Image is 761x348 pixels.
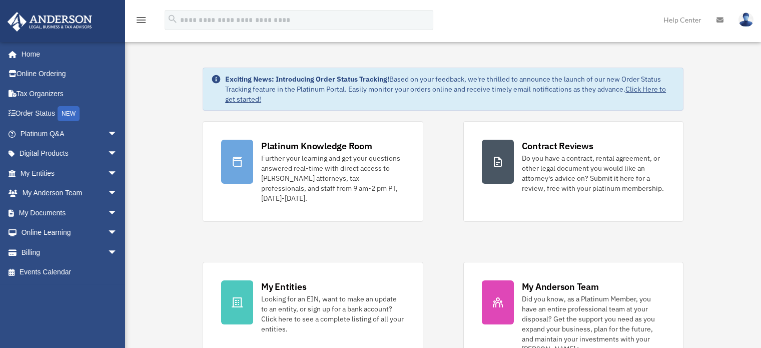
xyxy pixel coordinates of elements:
a: Contract Reviews Do you have a contract, rental agreement, or other legal document you would like... [463,121,683,222]
a: Online Learningarrow_drop_down [7,223,133,243]
a: Online Ordering [7,64,133,84]
a: Platinum Knowledge Room Further your learning and get your questions answered real-time with dire... [203,121,423,222]
img: User Pic [738,13,753,27]
img: Anderson Advisors Platinum Portal [5,12,95,32]
div: Do you have a contract, rental agreement, or other legal document you would like an attorney's ad... [522,153,665,193]
a: Tax Organizers [7,84,133,104]
span: arrow_drop_down [108,242,128,263]
div: Platinum Knowledge Room [261,140,372,152]
div: Based on your feedback, we're thrilled to announce the launch of our new Order Status Tracking fe... [225,74,675,104]
a: Billingarrow_drop_down [7,242,133,262]
div: Further your learning and get your questions answered real-time with direct access to [PERSON_NAM... [261,153,404,203]
a: My Anderson Teamarrow_drop_down [7,183,133,203]
strong: Exciting News: Introducing Order Status Tracking! [225,75,389,84]
a: Events Calendar [7,262,133,282]
a: Digital Productsarrow_drop_down [7,144,133,164]
div: NEW [58,106,80,121]
span: arrow_drop_down [108,144,128,164]
div: My Anderson Team [522,280,599,293]
i: search [167,14,178,25]
div: Contract Reviews [522,140,593,152]
span: arrow_drop_down [108,163,128,184]
span: arrow_drop_down [108,124,128,144]
span: arrow_drop_down [108,203,128,223]
a: Platinum Q&Aarrow_drop_down [7,124,133,144]
span: arrow_drop_down [108,223,128,243]
a: My Documentsarrow_drop_down [7,203,133,223]
a: menu [135,18,147,26]
a: Home [7,44,128,64]
a: Click Here to get started! [225,85,666,104]
span: arrow_drop_down [108,183,128,204]
i: menu [135,14,147,26]
a: Order StatusNEW [7,104,133,124]
a: My Entitiesarrow_drop_down [7,163,133,183]
div: My Entities [261,280,306,293]
div: Looking for an EIN, want to make an update to an entity, or sign up for a bank account? Click her... [261,294,404,334]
